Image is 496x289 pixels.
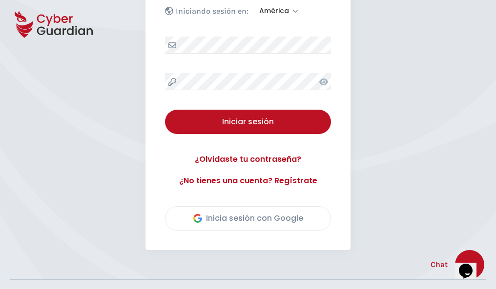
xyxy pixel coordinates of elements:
button: Iniciar sesión [165,110,331,134]
a: ¿Olvidaste tu contraseña? [165,154,331,165]
div: Iniciar sesión [172,116,324,128]
iframe: chat widget [455,250,486,279]
button: Inicia sesión con Google [165,206,331,231]
div: Inicia sesión con Google [193,212,303,224]
span: Chat [431,259,448,270]
a: ¿No tienes una cuenta? Regístrate [165,175,331,187]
